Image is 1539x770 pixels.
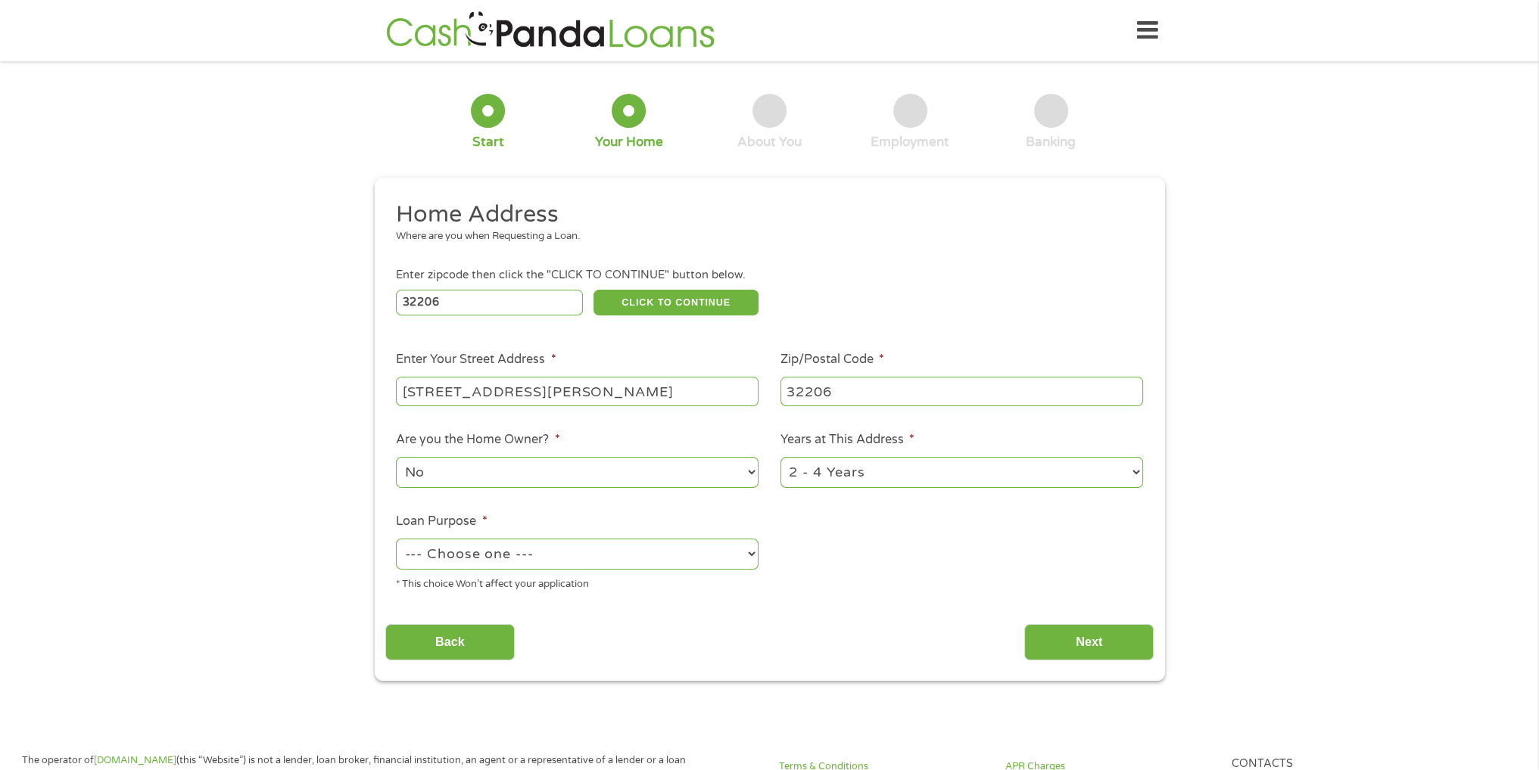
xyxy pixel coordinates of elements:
input: Next [1024,624,1154,661]
img: GetLoanNow Logo [382,9,719,52]
a: [DOMAIN_NAME] [94,754,176,766]
div: Enter zipcode then click the "CLICK TO CONTINUE" button below. [396,267,1142,284]
button: CLICK TO CONTINUE [593,290,759,315]
input: Back [385,624,515,661]
label: Are you the Home Owner? [396,432,559,448]
input: Enter Zipcode (e.g 01510) [396,290,583,315]
div: Your Home [595,134,663,151]
label: Zip/Postal Code [780,352,884,368]
div: Employment [871,134,949,151]
label: Years at This Address [780,432,914,448]
div: Where are you when Requesting a Loan. [396,229,1132,244]
label: Enter Your Street Address [396,352,556,368]
div: Banking [1026,134,1076,151]
div: About You [737,134,802,151]
div: * This choice Won’t affect your application [396,572,759,592]
input: 1 Main Street [396,377,759,405]
h2: Home Address [396,200,1132,230]
div: Start [472,134,504,151]
label: Loan Purpose [396,514,487,529]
